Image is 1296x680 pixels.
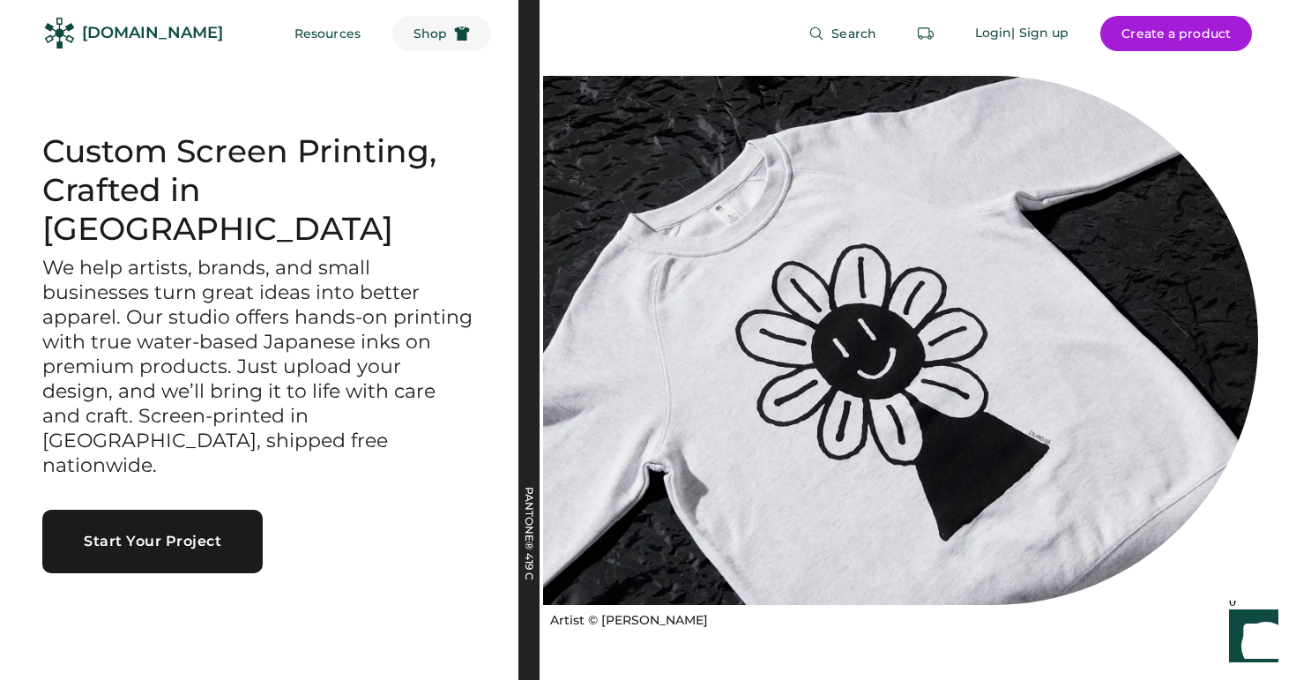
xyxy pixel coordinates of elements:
button: Create a product [1100,16,1252,51]
button: Start Your Project [42,510,263,573]
button: Shop [392,16,491,51]
button: Search [787,16,898,51]
div: Artist © [PERSON_NAME] [550,612,708,630]
h3: We help artists, brands, and small businesses turn great ideas into better apparel. Our studio of... [42,256,476,477]
h1: Custom Screen Printing, Crafted in [GEOGRAPHIC_DATA] [42,132,476,249]
div: PANTONE® 419 C [524,487,534,663]
span: Shop [413,27,447,40]
img: Rendered Logo - Screens [44,18,75,49]
div: Login [975,25,1012,42]
button: Resources [273,16,382,51]
div: | Sign up [1011,25,1069,42]
div: [DOMAIN_NAME] [82,22,223,44]
iframe: Front Chat [1212,601,1288,676]
span: Search [831,27,876,40]
button: Retrieve an order [908,16,943,51]
a: Artist © [PERSON_NAME] [543,605,708,630]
